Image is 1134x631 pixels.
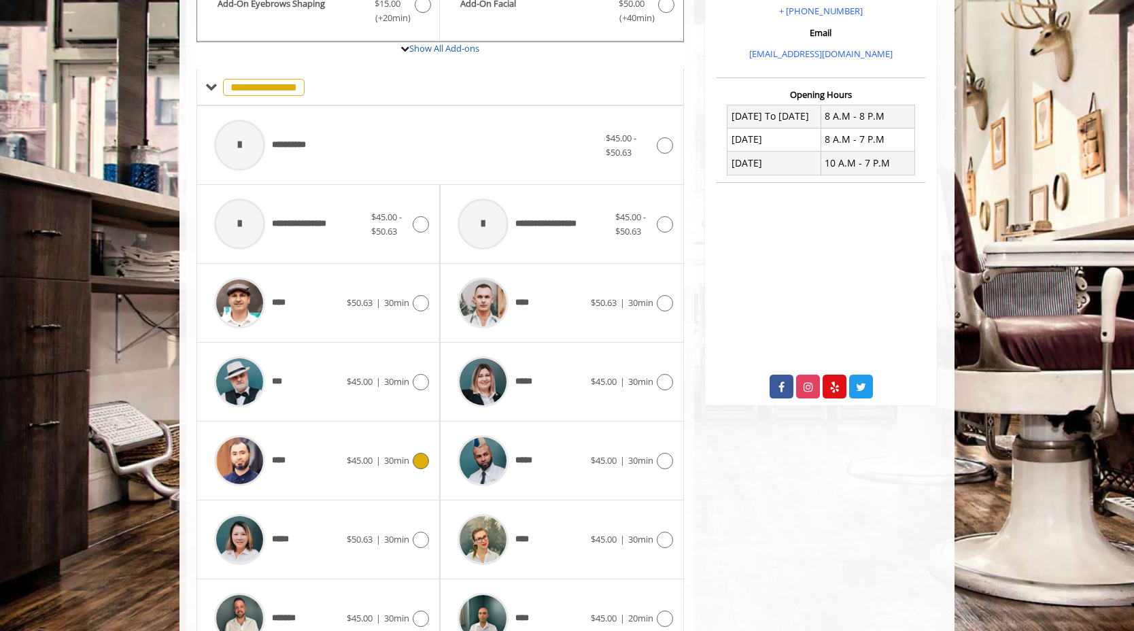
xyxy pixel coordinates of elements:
span: $45.00 [591,612,617,624]
span: $50.63 [347,296,373,309]
span: 30min [384,375,409,388]
span: $50.63 [347,533,373,545]
span: | [620,375,625,388]
span: (+40min ) [611,11,651,25]
span: $45.00 [591,454,617,466]
span: 30min [384,533,409,545]
span: 20min [628,612,653,624]
span: | [376,296,381,309]
h3: Opening Hours [717,90,925,99]
td: 8 A.M - 7 P.M [821,128,914,151]
span: 30min [628,533,653,545]
span: $45.00 - $50.63 [371,211,402,237]
span: | [620,533,625,545]
span: $45.00 [591,533,617,545]
td: 10 A.M - 7 P.M [821,152,914,175]
span: | [620,454,625,466]
span: (+20min ) [368,11,408,25]
span: 30min [384,454,409,466]
td: [DATE] To [DATE] [727,105,821,128]
span: | [620,296,625,309]
span: 30min [628,296,653,309]
span: $45.00 [591,375,617,388]
span: | [376,375,381,388]
span: $45.00 [347,375,373,388]
span: | [620,612,625,624]
a: [EMAIL_ADDRESS][DOMAIN_NAME] [749,48,893,60]
span: 30min [628,375,653,388]
td: [DATE] [727,152,821,175]
span: 30min [384,612,409,624]
span: | [376,454,381,466]
span: $45.00 [347,454,373,466]
span: 30min [384,296,409,309]
a: + [PHONE_NUMBER] [779,5,863,17]
span: $45.00 - $50.63 [615,211,646,237]
a: Show All Add-ons [409,42,479,54]
span: 30min [628,454,653,466]
span: $45.00 - $50.63 [606,132,636,158]
span: $45.00 [347,612,373,624]
span: | [376,533,381,545]
span: $50.63 [591,296,617,309]
td: [DATE] [727,128,821,151]
td: 8 A.M - 8 P.M [821,105,914,128]
span: | [376,612,381,624]
h3: Email [720,28,922,37]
